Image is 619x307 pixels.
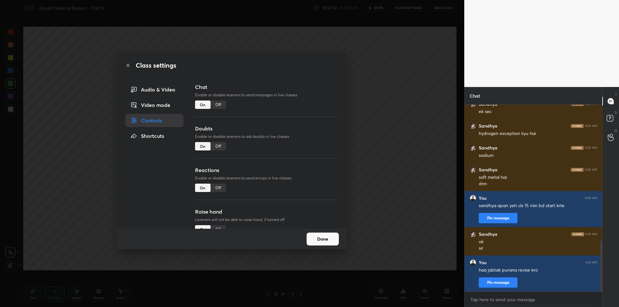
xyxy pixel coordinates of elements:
[470,167,476,173] img: 085bd21922ea4424b33eb54cb4e3aef1.jpg
[195,83,339,91] h3: Chat
[585,196,597,200] div: 9:30 AM
[615,92,617,97] p: T
[195,217,339,223] p: Learners will not be able to raise hand, if turned off
[195,184,211,192] div: On
[585,124,597,128] div: 9:24 AM
[195,208,339,216] h3: Raise hand
[125,83,183,96] div: Audio & Video
[125,99,183,111] div: Video mode
[465,87,485,104] p: Chat
[479,267,597,273] div: haa jabtak purana revise kro
[136,61,176,70] h2: Class settings
[479,239,597,245] div: ok
[195,125,339,132] h3: Doubts
[211,142,226,150] div: Off
[585,168,597,172] div: 9:26 AM
[585,146,597,150] div: 9:25 AM
[479,130,597,137] div: hydrogen exception kyu hai
[470,259,476,266] img: a23c7d1b6cba430992ed97ba714bd577.jpg
[479,260,486,265] h6: You
[479,203,597,209] div: sandhya apan yeh cls 15 min bd start krte
[479,174,597,181] div: soft metal hai
[479,195,486,201] h6: You
[125,114,183,127] div: Controls
[465,105,602,292] div: grid
[307,233,339,245] button: Done
[479,277,517,288] button: Pin message
[479,152,597,159] div: sodium
[615,110,617,115] p: D
[585,261,597,264] div: 9:31 AM
[571,124,584,128] img: iconic-dark.1390631f.png
[614,128,617,133] p: G
[195,166,339,174] h3: Reactions
[470,231,476,237] img: 085bd21922ea4424b33eb54cb4e3aef1.jpg
[479,181,597,187] div: dnn
[479,123,497,129] h6: Sandhya
[571,146,584,150] img: iconic-dark.1390631f.png
[479,231,497,237] h6: Sandhya
[585,232,597,236] div: 9:31 AM
[195,92,339,98] p: Enable or disable learners to send messages in live classes
[195,101,211,109] div: On
[470,195,476,201] img: a23c7d1b6cba430992ed97ba714bd577.jpg
[211,101,226,109] div: Off
[195,134,339,139] p: Enable or disable learners to ask doubts in live classes
[195,175,339,181] p: Enable or disable learners to send emojis in live classes
[211,184,226,192] div: Off
[125,130,183,142] div: Shortcuts
[479,109,597,115] div: ek sec
[195,225,211,234] div: On
[470,145,476,151] img: 085bd21922ea4424b33eb54cb4e3aef1.jpg
[479,245,597,252] div: sir
[479,167,497,173] h6: Sandhya
[479,213,517,223] button: Pin message
[479,145,497,151] h6: Sandhya
[571,232,584,236] img: iconic-dark.1390631f.png
[470,123,476,129] img: 085bd21922ea4424b33eb54cb4e3aef1.jpg
[195,142,211,150] div: On
[211,225,226,234] div: Off
[571,168,584,172] img: iconic-dark.1390631f.png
